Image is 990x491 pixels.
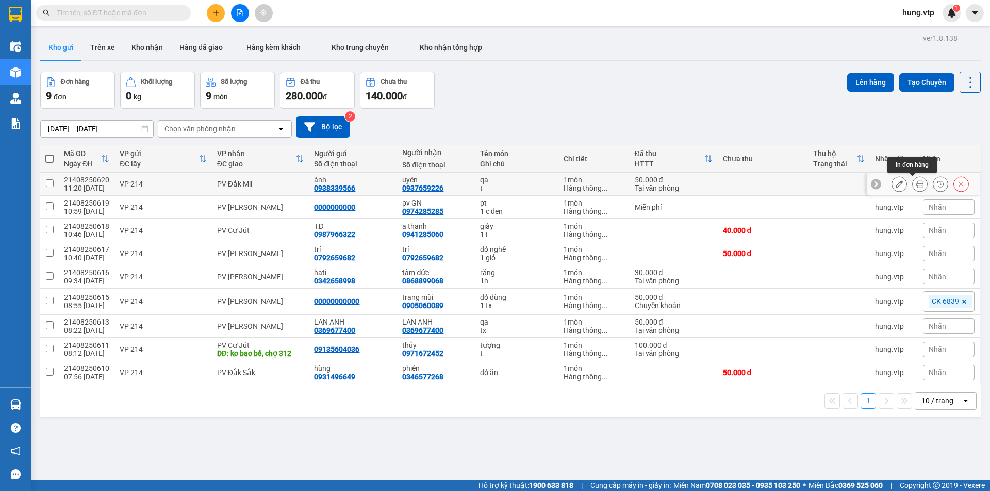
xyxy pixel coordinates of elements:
[277,125,285,133] svg: open
[480,230,553,239] div: 1T
[11,446,21,456] span: notification
[314,277,355,285] div: 0342658998
[314,373,355,381] div: 0931496649
[217,180,304,188] div: PV Đắk Mil
[64,199,109,207] div: 21408250619
[635,203,713,211] div: Miễn phí
[480,277,553,285] div: 1h
[875,155,913,163] div: Nhân viên
[120,322,207,330] div: VP 214
[402,318,470,326] div: LAN ANH
[929,322,946,330] span: Nhãn
[480,245,553,253] div: đồ nghề
[323,93,327,101] span: đ
[212,145,309,173] th: Toggle SortBy
[314,176,392,184] div: ánh
[314,318,392,326] div: LAN ANH
[564,176,624,184] div: 1 món
[706,481,800,489] strong: 0708 023 035 - 0935 103 250
[217,322,304,330] div: PV [PERSON_NAME]
[875,345,913,353] div: hung.vtp
[40,72,115,109] button: Đơn hàng9đơn
[402,207,443,215] div: 0974285285
[314,230,355,239] div: 0987966322
[10,118,21,129] img: solution-icon
[402,161,470,169] div: Số điện thoại
[64,245,109,253] div: 21408250617
[64,222,109,230] div: 21408250618
[120,368,207,377] div: VP 214
[36,62,120,70] strong: BIÊN NHẬN GỬI HÀNG HOÁ
[41,121,153,137] input: Select a date range.
[635,176,713,184] div: 50.000 đ
[332,43,389,52] span: Kho trung chuyển
[875,297,913,306] div: hung.vtp
[602,373,608,381] span: ...
[480,199,553,207] div: pt
[314,245,392,253] div: trí
[236,9,243,16] span: file-add
[64,349,109,358] div: 08:12 [DATE]
[61,78,89,86] div: Đơn hàng
[64,268,109,277] div: 21408250616
[120,149,199,158] div: VP gửi
[360,72,435,109] button: Chưa thu140.000đ
[314,149,392,158] div: Người gửi
[403,93,407,101] span: đ
[635,149,704,158] div: Đã thu
[723,155,803,163] div: Chưa thu
[602,326,608,334] span: ...
[480,301,553,310] div: 1 tx
[35,72,52,78] span: VP 214
[213,93,228,101] span: món
[82,35,123,60] button: Trên xe
[200,72,275,109] button: Số lượng9món
[875,226,913,234] div: hung.vtp
[64,184,109,192] div: 11:20 [DATE]
[402,277,443,285] div: 0868899068
[11,469,21,479] span: message
[723,226,803,234] div: 40.000 đ
[40,35,82,60] button: Kho gửi
[875,322,913,330] div: hung.vtp
[581,480,583,491] span: |
[10,23,24,49] img: logo
[286,90,323,102] span: 280.000
[217,160,296,168] div: ĐC giao
[602,349,608,358] span: ...
[635,268,713,277] div: 30.000 đ
[402,245,470,253] div: trí
[381,78,407,86] div: Chưa thu
[402,364,470,373] div: phiến
[27,16,84,55] strong: CÔNG TY TNHH [GEOGRAPHIC_DATA] 214 QL13 - P.26 - Q.BÌNH THẠNH - TP HCM 1900888606
[9,7,22,22] img: logo-vxr
[480,222,553,230] div: giấy
[402,373,443,381] div: 0346577268
[217,149,296,158] div: VP nhận
[217,249,304,258] div: PV [PERSON_NAME]
[564,277,624,285] div: Hàng thông thường
[64,149,101,158] div: Mã GD
[171,35,231,60] button: Hàng đã giao
[314,268,392,277] div: hati
[402,230,443,239] div: 0941285060
[59,145,114,173] th: Toggle SortBy
[602,277,608,285] span: ...
[808,145,870,173] th: Toggle SortBy
[564,326,624,334] div: Hàng thông thường
[847,73,894,92] button: Lên hàng
[929,273,946,281] span: Nhãn
[564,207,624,215] div: Hàng thông thường
[564,268,624,277] div: 1 món
[480,349,553,358] div: t
[57,7,178,19] input: Tìm tên, số ĐT hoặc mã đơn
[123,35,171,60] button: Kho nhận
[206,90,211,102] span: 9
[602,184,608,192] span: ...
[630,145,718,173] th: Toggle SortBy
[602,207,608,215] span: ...
[420,43,482,52] span: Kho nhận tổng hợp
[314,203,355,211] div: 0000000000
[10,67,21,78] img: warehouse-icon
[929,368,946,377] span: Nhãn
